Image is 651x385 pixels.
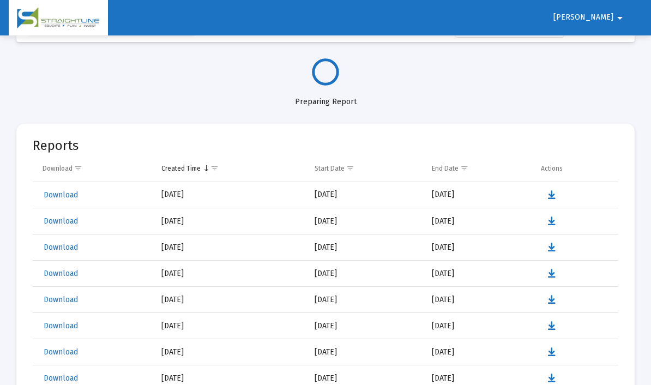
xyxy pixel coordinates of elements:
[533,155,618,182] td: Column Actions
[44,347,78,357] span: Download
[161,164,201,173] div: Created Time
[424,313,534,339] td: [DATE]
[154,155,307,182] td: Column Created Time
[424,261,534,287] td: [DATE]
[307,261,424,287] td: [DATE]
[424,234,534,261] td: [DATE]
[161,321,299,332] div: [DATE]
[315,164,345,173] div: Start Date
[44,321,78,330] span: Download
[44,269,78,278] span: Download
[432,164,459,173] div: End Date
[424,287,534,313] td: [DATE]
[210,164,219,172] span: Show filter options for column 'Created Time'
[553,13,613,22] span: [PERSON_NAME]
[16,86,635,107] div: Preparing Report
[44,190,78,200] span: Download
[424,155,534,182] td: Column End Date
[74,164,82,172] span: Show filter options for column 'Download'
[161,268,299,279] div: [DATE]
[17,7,100,29] img: Dashboard
[424,208,534,234] td: [DATE]
[424,182,534,208] td: [DATE]
[161,242,299,253] div: [DATE]
[424,339,534,365] td: [DATE]
[43,164,73,173] div: Download
[307,339,424,365] td: [DATE]
[44,243,78,252] span: Download
[161,216,299,227] div: [DATE]
[613,7,626,29] mat-icon: arrow_drop_down
[307,208,424,234] td: [DATE]
[44,374,78,383] span: Download
[307,234,424,261] td: [DATE]
[33,155,154,182] td: Column Download
[307,182,424,208] td: [DATE]
[33,140,79,151] mat-card-title: Reports
[541,164,563,173] div: Actions
[460,164,468,172] span: Show filter options for column 'End Date'
[161,373,299,384] div: [DATE]
[161,294,299,305] div: [DATE]
[307,313,424,339] td: [DATE]
[307,287,424,313] td: [DATE]
[44,216,78,226] span: Download
[44,295,78,304] span: Download
[307,155,424,182] td: Column Start Date
[161,347,299,358] div: [DATE]
[346,164,354,172] span: Show filter options for column 'Start Date'
[540,7,640,28] button: [PERSON_NAME]
[161,189,299,200] div: [DATE]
